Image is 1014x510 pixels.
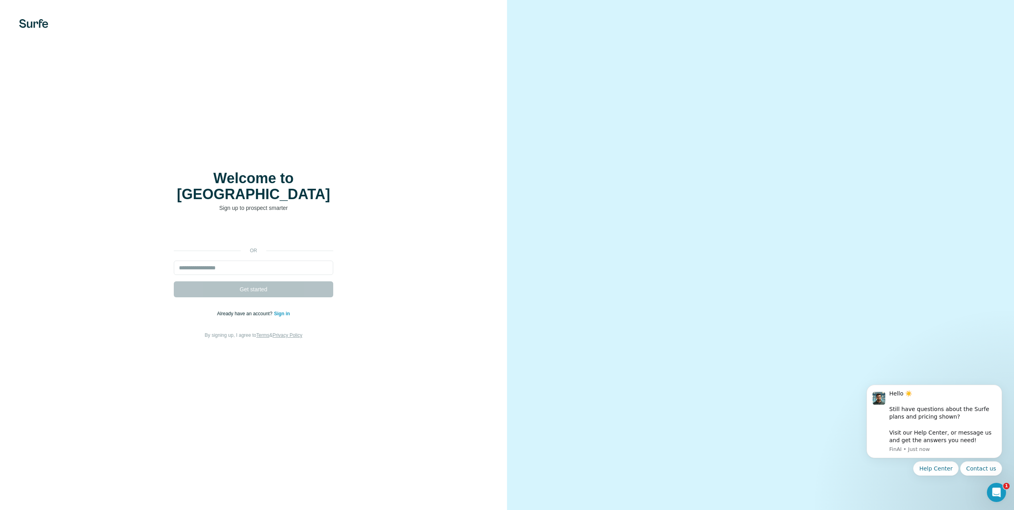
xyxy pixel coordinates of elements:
span: By signing up, I agree to & [205,332,303,338]
iframe: Intercom notifications message [855,358,1014,488]
iframe: Intercom live chat [987,483,1006,502]
a: Privacy Policy [273,332,303,338]
a: Sign in [274,311,290,316]
a: Terms [256,332,269,338]
span: 1 [1003,483,1010,489]
p: Sign up to prospect smarter [174,204,333,212]
img: Surfe's logo [19,19,48,28]
iframe: Schaltfläche „Über Google anmelden“ [170,224,337,241]
p: or [241,247,266,254]
h1: Welcome to [GEOGRAPHIC_DATA] [174,170,333,202]
span: Already have an account? [217,311,274,316]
